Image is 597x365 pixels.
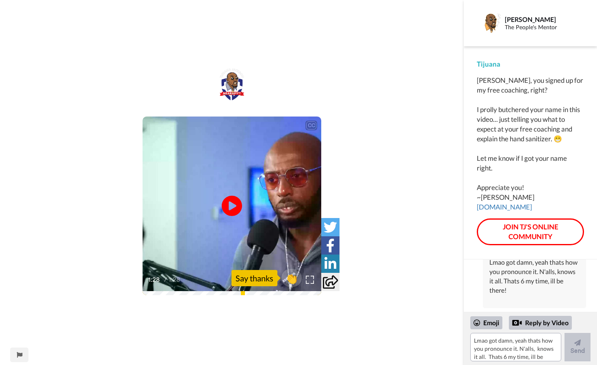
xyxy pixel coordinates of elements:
[169,275,183,285] span: 1:28
[477,59,584,69] div: Tijuana
[509,316,572,330] div: Reply by Video
[512,318,522,328] div: Reply by Video
[281,269,302,287] button: 👏
[216,68,248,100] img: 032164c9-b1d7-4a75-bd10-d1b11b7cb1ee
[477,76,584,212] div: [PERSON_NAME], you signed up for my free coaching, right? I prolly butchered your name in this vi...
[565,333,591,361] button: Send
[148,275,162,285] span: 1:28
[306,121,316,130] div: CC
[505,24,575,31] div: The People's Mentor
[164,275,167,285] span: /
[481,13,501,33] img: Profile Image
[489,258,580,295] div: Lmao got damn, yeah thats how you pronounce it. N'alls, knows it all. Thats 6 my time, ill be there!
[231,270,277,286] div: Say thanks
[281,272,302,285] span: 👏
[505,15,575,23] div: [PERSON_NAME]
[306,276,314,284] img: Full screen
[477,218,584,246] a: JOIN TJ'S ONLINE COMMUNITY
[470,316,502,329] div: Emoji
[477,203,532,211] a: [DOMAIN_NAME]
